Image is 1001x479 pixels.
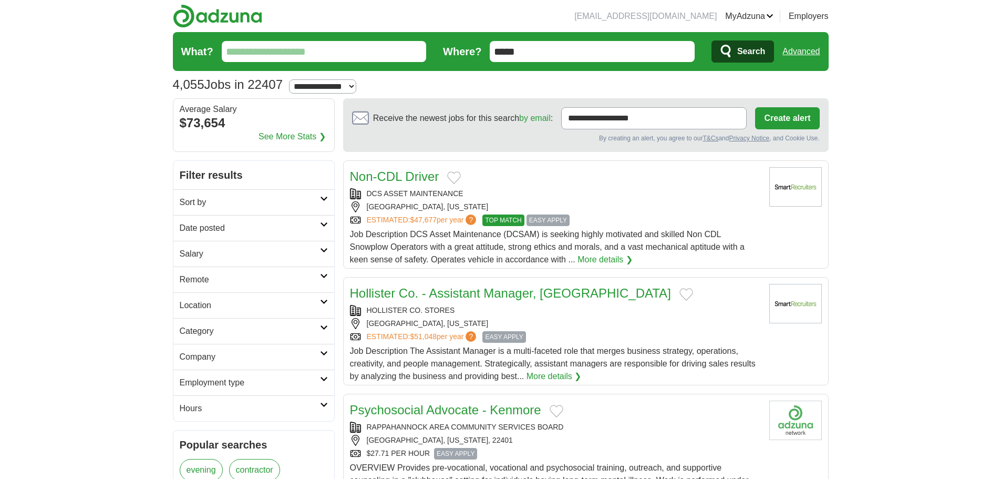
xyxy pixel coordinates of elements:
span: Job Description The Assistant Manager is a multi-faceted role that merges business strategy, oper... [350,346,756,381]
li: [EMAIL_ADDRESS][DOMAIN_NAME] [574,10,717,23]
a: Psychosocial Advocate - Kenmore [350,403,541,417]
span: $47,677 [410,216,437,224]
h2: Company [180,351,320,363]
span: TOP MATCH [482,215,524,226]
a: Date posted [173,215,334,241]
a: Remote [173,267,334,292]
h2: Location [180,299,320,312]
div: $27.71 PER HOUR [350,448,761,460]
a: T&Cs [703,135,718,142]
img: Adzuna logo [173,4,262,28]
div: By creating an alert, you agree to our and , and Cookie Use. [352,134,820,143]
a: ESTIMATED:$47,677per year? [367,215,479,226]
a: Non-CDL Driver [350,169,439,184]
span: EASY APPLY [527,215,570,226]
h2: Employment type [180,376,320,389]
a: Category [173,318,334,344]
a: Hollister Co. - Assistant Manager, [GEOGRAPHIC_DATA] [350,286,671,300]
h2: Remote [180,273,320,286]
div: $73,654 [180,114,328,133]
h2: Hours [180,402,320,415]
div: DCS ASSET MAINTENANCE [350,188,761,199]
a: Location [173,292,334,318]
span: EASY APPLY [482,331,525,343]
span: Search [737,41,765,62]
span: Job Description DCS Asset Maintenance (DCSAM) is seeking highly motivated and skilled Non CDL Sno... [350,230,745,264]
a: More details ❯ [527,370,582,383]
button: Search [711,40,774,63]
span: ? [466,215,476,225]
span: 4,055 [173,75,204,94]
label: What? [181,44,213,59]
a: More details ❯ [577,253,633,266]
span: $51,048 [410,332,437,341]
button: Add to favorite jobs [679,288,693,301]
a: Sort by [173,189,334,215]
button: Add to favorite jobs [447,171,461,184]
div: RAPPAHANNOCK AREA COMMUNITY SERVICES BOARD [350,422,761,433]
h2: Date posted [180,222,320,235]
a: by email [519,114,551,123]
img: Company logo [769,284,822,323]
span: ? [466,331,476,342]
div: [GEOGRAPHIC_DATA], [US_STATE] [350,201,761,212]
a: Privacy Notice [729,135,769,142]
button: Create alert [755,107,819,129]
a: See More Stats ❯ [259,130,326,143]
a: Advanced [782,41,820,62]
a: Hours [173,395,334,421]
div: [GEOGRAPHIC_DATA], [US_STATE] [350,318,761,329]
a: Employers [789,10,829,23]
div: HOLLISTER CO. STORES [350,305,761,316]
img: Company logo [769,167,822,207]
div: [GEOGRAPHIC_DATA], [US_STATE], 22401 [350,435,761,446]
img: Company logo [769,401,822,440]
h1: Jobs in 22407 [173,77,283,91]
a: Company [173,344,334,370]
h2: Popular searches [180,437,328,453]
h2: Filter results [173,161,334,189]
a: MyAdzuna [725,10,773,23]
h2: Salary [180,248,320,260]
a: ESTIMATED:$51,048per year? [367,331,479,343]
a: Employment type [173,370,334,395]
div: Average Salary [180,105,328,114]
a: Salary [173,241,334,267]
h2: Category [180,325,320,338]
span: EASY APPLY [434,448,477,460]
button: Add to favorite jobs [550,405,563,417]
label: Where? [443,44,481,59]
h2: Sort by [180,196,320,209]
span: Receive the newest jobs for this search : [373,112,553,125]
